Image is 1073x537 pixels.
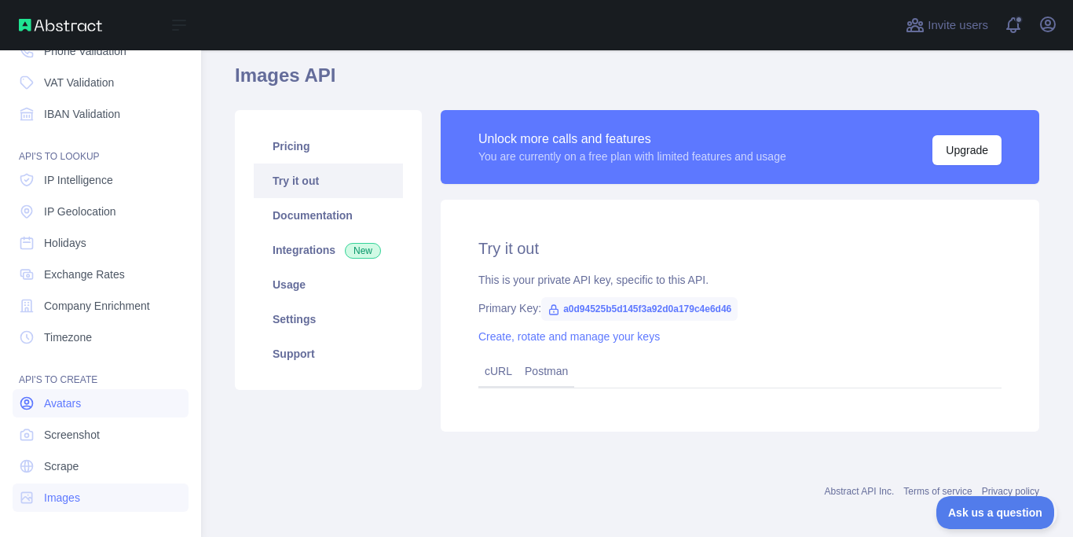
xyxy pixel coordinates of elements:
button: Upgrade [932,135,1002,165]
a: cURL [485,365,512,377]
a: Timezone [13,323,189,351]
a: Postman [518,359,574,384]
span: IBAN Validation [44,106,120,122]
a: Privacy policy [982,486,1039,497]
a: Avatars [13,389,189,417]
div: API'S TO CREATE [13,355,189,386]
span: IP Geolocation [44,204,116,219]
h1: Images API [235,63,1039,101]
a: Documentation [254,198,403,233]
span: Screenshot [44,427,100,443]
a: Try it out [254,164,403,198]
a: Phone Validation [13,37,189,65]
a: Exchange Rates [13,260,189,289]
span: Scrape [44,458,79,474]
a: Usage [254,267,403,302]
a: IP Intelligence [13,166,189,194]
h2: Try it out [478,237,1002,259]
button: Invite users [903,13,991,38]
span: New [345,243,381,259]
span: Timezone [44,329,92,345]
div: API'S TO LOOKUP [13,131,189,163]
span: Holidays [44,235,86,251]
span: IP Intelligence [44,172,113,188]
a: IP Geolocation [13,197,189,226]
a: Holidays [13,229,189,257]
a: Support [254,337,403,371]
a: Screenshot [13,421,189,449]
img: Abstract API [19,19,102,31]
a: Create, rotate and manage your keys [478,330,660,343]
iframe: Toggle Customer Support [936,496,1057,529]
span: a0d94525b5d145f3a92d0a179c4e6d46 [541,297,738,321]
a: Images [13,484,189,512]
a: VAT Validation [13,68,189,97]
a: Company Enrichment [13,292,189,320]
a: IBAN Validation [13,100,189,128]
div: Unlock more calls and features [478,130,786,149]
a: Terms of service [903,486,972,497]
a: Integrations New [254,233,403,267]
a: Settings [254,302,403,337]
div: Primary Key: [478,300,1002,316]
div: This is your private API key, specific to this API. [478,272,1002,288]
span: Avatars [44,395,81,411]
span: Images [44,490,80,506]
a: Pricing [254,129,403,164]
span: Invite users [928,17,988,35]
span: Exchange Rates [44,267,125,282]
a: Abstract API Inc. [825,486,895,497]
span: VAT Validation [44,75,114,90]
div: You are currently on a free plan with limited features and usage [478,149,786,164]
span: Phone Validation [44,43,126,59]
a: Scrape [13,452,189,480]
span: Company Enrichment [44,298,150,314]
